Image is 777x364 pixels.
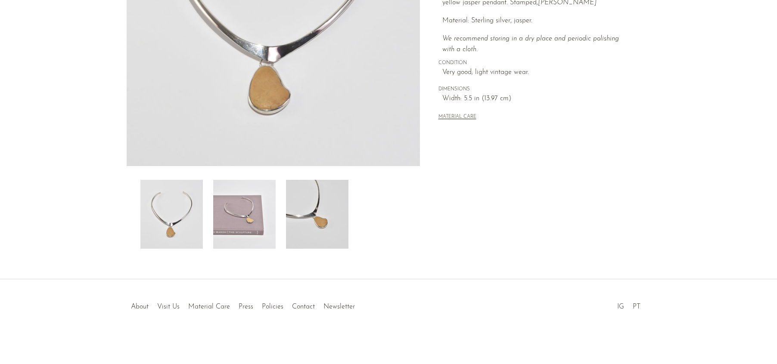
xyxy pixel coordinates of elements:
[442,15,632,27] p: Material: Sterling silver, jasper.
[140,180,203,249] img: Yellow Jasper Collar Necklace
[442,93,632,105] span: Width: 5.5 in (13.97 cm)
[188,303,230,310] a: Material Care
[442,35,619,53] i: We recommend storing in a dry place and periodic polishing with a cloth.
[292,303,315,310] a: Contact
[239,303,253,310] a: Press
[613,296,645,313] ul: Social Medias
[131,303,149,310] a: About
[157,303,180,310] a: Visit Us
[286,180,348,249] img: Yellow Jasper Collar Necklace
[262,303,283,310] a: Policies
[442,67,632,78] span: Very good; light vintage wear.
[617,303,624,310] a: IG
[213,180,276,249] img: Yellow Jasper Collar Necklace
[438,59,632,67] span: CONDITION
[438,86,632,93] span: DIMENSIONS
[438,114,476,120] button: MATERIAL CARE
[127,296,359,313] ul: Quick links
[633,303,640,310] a: PT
